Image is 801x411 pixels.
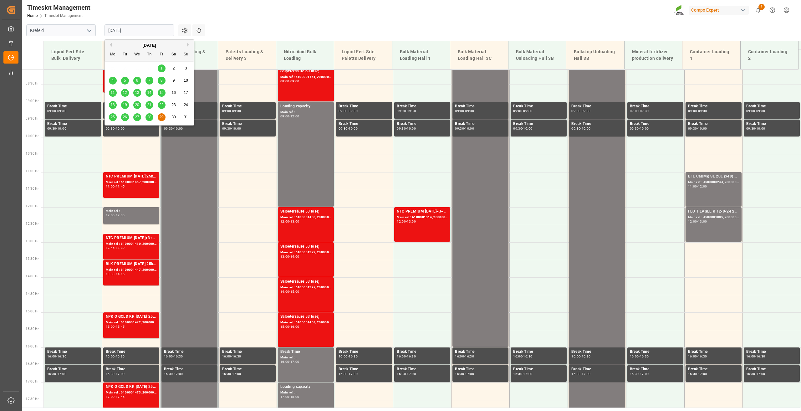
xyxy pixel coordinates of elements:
[147,103,151,107] span: 21
[746,110,755,112] div: 09:00
[164,349,215,355] div: Break Time
[349,127,358,130] div: 10:00
[84,26,94,35] button: open menu
[339,349,390,355] div: Break Time
[145,77,153,85] div: Choose Thursday, August 7th, 2025
[123,90,127,95] span: 12
[110,90,115,95] span: 11
[106,325,115,328] div: 15:00
[630,349,681,355] div: Break Time
[756,127,765,130] div: 10:00
[106,127,115,130] div: 09:30
[158,77,166,85] div: Choose Friday, August 8th, 2025
[26,152,38,155] span: 10:30 Hr
[121,89,129,97] div: Choose Tuesday, August 12th, 2025
[689,6,749,15] div: Compo Expert
[182,89,190,97] div: Choose Sunday, August 17th, 2025
[349,110,358,112] div: 09:30
[455,349,506,355] div: Break Time
[630,103,681,110] div: Break Time
[170,89,178,97] div: Choose Saturday, August 16th, 2025
[280,103,331,110] div: Loading capacity
[630,110,639,112] div: 09:00
[697,220,698,223] div: -
[171,90,176,95] span: 16
[106,180,157,185] div: Main ref : 6100001457, 2000001230;
[522,110,523,112] div: -
[173,355,174,358] div: -
[158,101,166,109] div: Choose Friday, August 22nd, 2025
[159,115,163,119] span: 29
[26,292,38,295] span: 14:30 Hr
[171,115,176,119] span: 30
[232,355,241,358] div: 16:30
[290,290,299,293] div: 15:00
[116,325,125,328] div: 15:45
[171,103,176,107] span: 23
[182,64,190,72] div: Choose Sunday, August 3rd, 2025
[280,215,331,220] div: Main ref : 6100001430, 2000001173;
[455,127,464,130] div: 09:30
[222,127,231,130] div: 09:30
[26,82,38,85] span: 08:30 Hr
[582,110,591,112] div: 09:30
[182,77,190,85] div: Choose Sunday, August 10th, 2025
[688,127,697,130] div: 09:30
[630,127,639,130] div: 09:30
[26,275,38,278] span: 14:00 Hr
[289,255,290,258] div: -
[397,103,448,110] div: Break Time
[688,349,739,355] div: Break Time
[109,51,117,59] div: Mo
[289,220,290,223] div: -
[688,215,739,220] div: Main ref : 4500001005, 2000001041;
[290,325,299,328] div: 16:00
[397,110,406,112] div: 09:00
[158,113,166,121] div: Choose Friday, August 29th, 2025
[455,103,506,110] div: Break Time
[746,121,797,127] div: Break Time
[640,110,649,112] div: 09:30
[280,325,289,328] div: 15:00
[56,110,57,112] div: -
[339,46,387,64] div: Liquid Fert Site Paletts Delivery
[697,110,698,112] div: -
[407,355,416,358] div: 16:30
[339,103,390,110] div: Break Time
[513,127,522,130] div: 09:30
[280,285,331,290] div: Main ref : 6100001397, 2000001217;
[222,349,273,355] div: Break Time
[290,255,299,258] div: 14:00
[123,103,127,107] span: 19
[688,121,739,127] div: Break Time
[26,187,38,190] span: 11:30 Hr
[465,110,474,112] div: 09:30
[280,355,331,360] div: Main ref : ,
[755,110,756,112] div: -
[47,349,99,355] div: Break Time
[170,113,178,121] div: Choose Saturday, August 30th, 2025
[522,127,523,130] div: -
[184,90,188,95] span: 17
[746,103,797,110] div: Break Time
[161,66,163,70] span: 1
[159,103,163,107] span: 22
[47,121,99,127] div: Break Time
[280,80,289,83] div: 08:00
[26,222,38,225] span: 12:30 Hr
[222,121,273,127] div: Break Time
[697,185,698,188] div: -
[464,355,465,358] div: -
[455,46,503,64] div: Bulk Material Loading Hall 3C
[158,64,166,72] div: Choose Friday, August 1st, 2025
[182,101,190,109] div: Choose Sunday, August 24th, 2025
[106,267,157,273] div: Main ref : 6100001447, 2000001223;
[145,101,153,109] div: Choose Thursday, August 21st, 2025
[571,46,619,64] div: Bulkship Unloading Hall 3B
[56,127,57,130] div: -
[170,64,178,72] div: Choose Saturday, August 2nd, 2025
[121,113,129,121] div: Choose Tuesday, August 26th, 2025
[47,127,56,130] div: 09:30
